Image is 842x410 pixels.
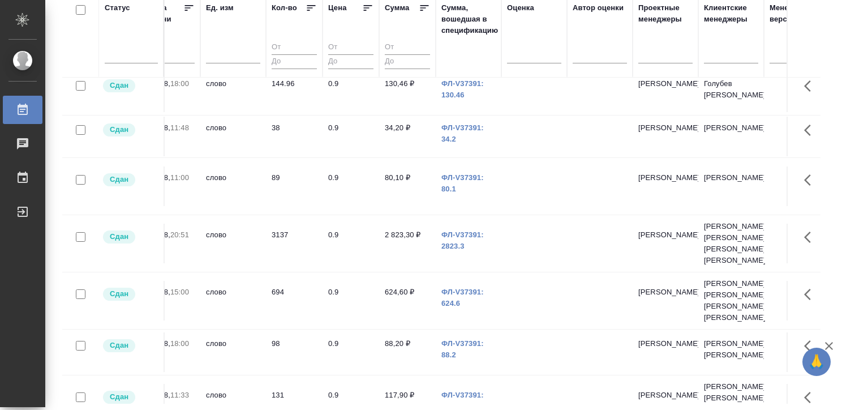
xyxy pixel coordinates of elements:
[272,41,317,55] input: От
[807,350,826,374] span: 🙏
[633,117,698,156] td: [PERSON_NAME]
[698,72,764,112] td: Голубев [PERSON_NAME]
[110,80,128,91] p: Сдан
[323,281,379,321] td: 0.9
[170,288,189,296] p: 15:00
[770,2,824,25] div: Менеджеры верстки
[266,117,323,156] td: 38
[102,287,158,302] div: Менеджер проверил работу исполнителя, передает ее на следующий этап
[323,117,379,156] td: 0.9
[102,172,158,187] div: Менеджер проверил работу исполнителя, передает ее на следующий этап
[200,224,266,263] td: слово
[149,183,195,195] p: 2025
[328,2,347,14] div: Цена
[272,54,317,69] input: До
[110,288,128,300] p: Сдан
[102,390,158,405] div: Менеджер проверил работу исполнителя, передает ее на следующий этап
[110,340,128,351] p: Сдан
[797,224,824,251] button: Здесь прячутся важные кнопки
[507,2,534,14] div: Оценка
[698,332,764,372] td: [PERSON_NAME] [PERSON_NAME]
[385,2,409,14] div: Сумма
[149,2,183,25] div: Дата сдачи
[149,349,195,361] p: 2025
[149,298,195,309] p: 2025
[200,117,266,156] td: слово
[379,117,436,156] td: 34,20 ₽
[698,215,764,272] td: [PERSON_NAME] [PERSON_NAME], [PERSON_NAME] [PERSON_NAME]
[323,72,379,112] td: 0.9
[441,288,484,308] a: ФЛ-V37391: 624.6
[704,2,758,25] div: Клиентские менеджеры
[698,272,764,329] td: [PERSON_NAME] [PERSON_NAME], [PERSON_NAME] [PERSON_NAME]
[797,72,824,100] button: Здесь прячутся важные кнопки
[797,117,824,144] button: Здесь прячутся важные кнопки
[206,2,234,14] div: Ед. изм
[802,348,831,376] button: 🙏
[323,166,379,206] td: 0.9
[110,231,128,242] p: Сдан
[379,224,436,263] td: 2 823,30 ₽
[110,124,128,135] p: Сдан
[633,166,698,206] td: [PERSON_NAME]
[797,281,824,308] button: Здесь прячутся важные кнопки
[797,166,824,194] button: Здесь прячутся важные кнопки
[266,166,323,206] td: 89
[149,134,195,145] p: 2025
[102,122,158,138] div: Менеджер проверил работу исполнителя, передает ее на следующий этап
[170,391,189,399] p: 11:33
[328,54,373,69] input: До
[200,332,266,372] td: слово
[323,332,379,372] td: 0.9
[633,281,698,321] td: [PERSON_NAME]
[110,174,128,185] p: Сдан
[441,173,484,193] a: ФЛ-V37391: 80.1
[170,79,189,88] p: 18:00
[323,224,379,263] td: 0.9
[170,123,189,132] p: 11:48
[266,281,323,321] td: 694
[200,72,266,112] td: слово
[200,281,266,321] td: слово
[102,78,158,93] div: Менеджер проверил работу исполнителя, передает ее на следующий этап
[328,41,373,55] input: От
[797,332,824,360] button: Здесь прячутся важные кнопки
[633,332,698,372] td: [PERSON_NAME]
[102,229,158,245] div: Менеджер проверил работу исполнителя, передает ее на следующий этап
[200,166,266,206] td: слово
[385,54,430,69] input: До
[149,89,195,101] p: 2025
[379,166,436,206] td: 80,10 ₽
[698,117,764,156] td: [PERSON_NAME]
[110,391,128,403] p: Сдан
[170,173,189,182] p: 11:00
[170,339,189,348] p: 18:00
[266,72,323,112] td: 144.96
[149,241,195,252] p: 2025
[441,2,498,36] div: Сумма, вошедшая в спецификацию
[272,2,297,14] div: Кол-во
[441,79,484,99] a: ФЛ-V37391: 130.46
[379,281,436,321] td: 624,60 ₽
[385,41,430,55] input: От
[266,332,323,372] td: 98
[633,224,698,263] td: [PERSON_NAME]
[379,72,436,112] td: 130,46 ₽
[266,224,323,263] td: 3137
[638,2,693,25] div: Проектные менеджеры
[170,230,189,239] p: 20:51
[441,230,484,250] a: ФЛ-V37391: 2823.3
[441,339,484,359] a: ФЛ-V37391: 88.2
[441,123,484,143] a: ФЛ-V37391: 34.2
[698,166,764,206] td: [PERSON_NAME]
[102,338,158,353] div: Менеджер проверил работу исполнителя, передает ее на следующий этап
[105,2,130,14] div: Статус
[633,72,698,112] td: [PERSON_NAME]
[379,332,436,372] td: 88,20 ₽
[573,2,624,14] div: Автор оценки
